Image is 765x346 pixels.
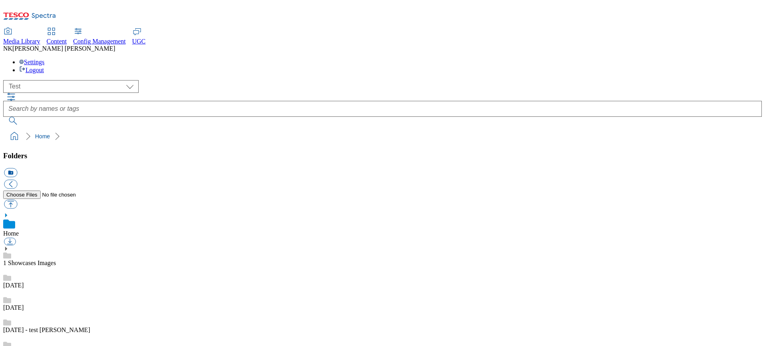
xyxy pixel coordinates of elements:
span: Content [47,38,67,45]
a: Home [3,230,19,237]
span: UGC [132,38,146,45]
a: Content [47,28,67,45]
a: Settings [19,59,45,65]
a: Logout [19,67,44,73]
span: NK [3,45,12,52]
a: home [8,130,21,143]
a: 1 Showcases Images [3,259,56,266]
span: Config Management [73,38,126,45]
a: [DATE] - test [PERSON_NAME] [3,326,90,333]
span: Media Library [3,38,40,45]
nav: breadcrumb [3,129,762,144]
a: [DATE] [3,304,24,311]
a: Media Library [3,28,40,45]
a: Config Management [73,28,126,45]
a: Home [35,133,50,140]
input: Search by names or tags [3,101,762,117]
h3: Folders [3,151,762,160]
span: [PERSON_NAME] [PERSON_NAME] [12,45,115,52]
a: UGC [132,28,146,45]
a: [DATE] [3,282,24,289]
